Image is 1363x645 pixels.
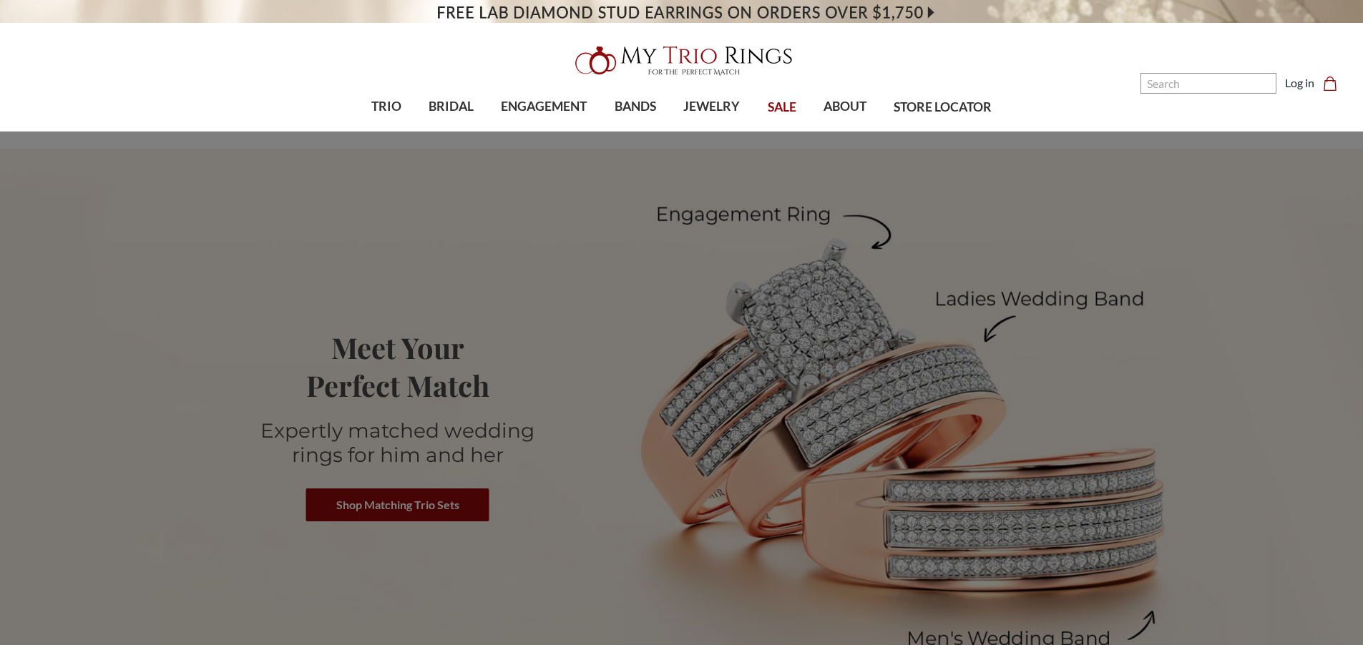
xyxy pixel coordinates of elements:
a: STORE LOCATOR [880,84,1005,131]
button: submenu toggle [444,130,459,132]
span: BRIDAL [429,97,474,116]
input: Search [1140,73,1276,94]
a: My Trio Rings [395,38,967,84]
span: STORE LOCATOR [894,98,992,117]
span: ABOUT [824,97,866,116]
button: submenu toggle [537,130,551,132]
button: submenu toggle [705,130,719,132]
span: SALE [768,98,796,117]
a: SALE [753,84,809,131]
a: TRIO [358,84,415,130]
a: Cart with 0 items [1323,74,1346,92]
span: BANDS [615,97,656,116]
button: submenu toggle [379,130,394,132]
span: JEWELRY [683,97,740,116]
span: ENGAGEMENT [501,97,587,116]
a: BRIDAL [415,84,487,130]
span: TRIO [371,97,401,116]
a: JEWELRY [670,84,753,130]
a: Log in [1285,74,1314,92]
svg: cart.cart_preview [1323,77,1337,91]
a: BANDS [601,84,670,130]
button: submenu toggle [838,130,852,132]
a: ABOUT [810,84,880,130]
img: My Trio Rings [567,38,796,84]
a: ENGAGEMENT [487,84,600,130]
button: submenu toggle [628,130,643,132]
